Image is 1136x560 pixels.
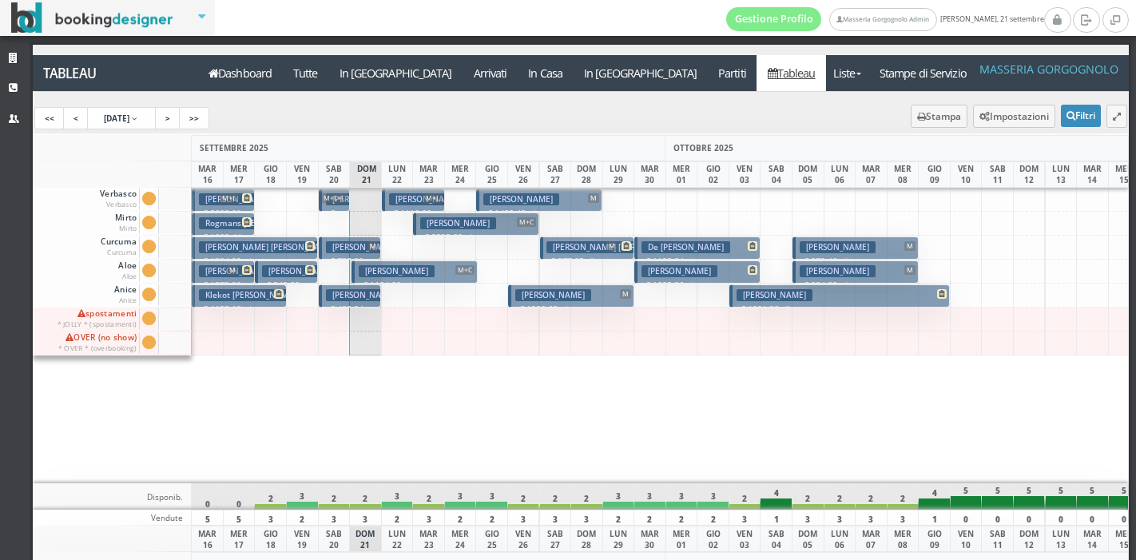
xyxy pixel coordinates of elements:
[412,526,445,552] div: MAR 23
[979,62,1118,76] h4: Masseria Gorgognolo
[420,231,534,244] p: € 2232.00
[155,107,181,129] a: >
[1013,510,1046,526] div: 0
[254,161,287,188] div: GIO 18
[463,232,490,243] small: 4 notti
[192,236,318,260] button: [PERSON_NAME] [PERSON_NAME] | [PERSON_NAME] € 1384.92 4 notti
[887,161,920,188] div: MER 08
[950,483,983,510] div: 5
[824,483,856,510] div: 2
[574,55,708,91] a: In [GEOGRAPHIC_DATA]
[602,483,635,510] div: 3
[526,209,553,219] small: 4 notti
[760,526,792,552] div: SAB 04
[760,161,792,188] div: SAB 04
[539,161,572,188] div: SAB 27
[401,280,428,291] small: 4 notti
[950,510,983,526] div: 0
[973,105,1055,128] button: Impostazioni
[641,255,756,268] p: € 1190.54
[223,510,256,526] div: 5
[507,483,540,510] div: 2
[382,189,445,212] button: [PERSON_NAME] M+L € 1116.00 2 notti
[319,284,382,308] button: [PERSON_NAME] € 489.94 2 notti
[326,303,377,328] p: € 489.94
[199,193,348,205] h3: [PERSON_NAME] | [PERSON_NAME]
[98,236,139,258] span: Curcuma
[389,193,465,205] h3: [PERSON_NAME]
[620,289,631,299] span: M
[918,526,951,552] div: GIO 09
[199,265,413,277] h3: [PERSON_NAME] [PERSON_NAME] | [PERSON_NAME]
[729,161,761,188] div: VEN 03
[779,304,806,315] small: 7 notti
[634,526,666,552] div: MAR 30
[641,265,717,277] h3: [PERSON_NAME]
[697,526,729,552] div: GIO 02
[1061,105,1101,127] button: Filtri
[904,265,916,275] span: M
[792,161,824,188] div: DOM 05
[981,483,1014,510] div: 5
[191,526,224,552] div: MAR 16
[389,207,440,232] p: € 1116.00
[106,200,137,209] small: Verbasco
[641,241,730,253] h3: De [PERSON_NAME]
[837,280,864,291] small: 4 notti
[326,241,402,253] h3: [PERSON_NAME]
[199,303,281,316] p: € 1105.18
[179,107,209,129] a: >>
[757,55,826,91] a: Tableau
[1076,510,1109,526] div: 0
[455,265,475,275] span: M+C
[112,284,139,306] span: Anice
[326,255,377,280] p: € 732.00
[665,483,698,510] div: 3
[918,510,951,526] div: 1
[444,526,477,552] div: MER 24
[708,55,757,91] a: Partiti
[412,161,445,188] div: MAR 23
[381,483,414,510] div: 3
[829,8,936,31] a: Masseria Gorgognolo Admin
[223,483,256,510] div: 0
[824,161,856,188] div: LUN 06
[855,510,888,526] div: 3
[792,510,824,526] div: 3
[539,510,572,526] div: 3
[697,161,729,188] div: GIO 02
[483,207,598,220] p: € 1409.40
[634,510,666,526] div: 2
[800,255,914,268] p: € 972.40
[800,265,876,277] h3: [PERSON_NAME]
[475,526,508,552] div: GIO 25
[729,483,761,510] div: 2
[223,161,256,188] div: MER 17
[254,483,287,510] div: 2
[981,510,1014,526] div: 0
[824,510,856,526] div: 3
[283,55,329,91] a: Tutte
[220,193,238,203] span: M+L
[602,526,635,552] div: LUN 29
[950,161,983,188] div: VEN 10
[412,510,445,526] div: 3
[463,55,518,91] a: Arrivati
[518,55,574,91] a: In Casa
[1045,483,1078,510] div: 5
[241,304,268,315] small: 4 notti
[904,241,916,251] span: M
[911,105,967,128] button: Stampa
[352,260,478,284] button: [PERSON_NAME] M+C € 1104.00 4 notti
[199,289,375,301] h3: Klekot [PERSON_NAME] | [PERSON_NAME]
[359,265,435,277] h3: [PERSON_NAME]
[199,231,250,256] p: € 1009.44
[381,526,414,552] div: LUN 22
[665,161,698,188] div: MER 01
[475,483,508,510] div: 3
[824,526,856,552] div: LUN 06
[413,212,539,236] button: [PERSON_NAME] M+C € 2232.00 4 notti
[107,248,137,256] small: Curcuma
[198,55,283,91] a: Dashboard
[326,207,345,257] p: € 434.70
